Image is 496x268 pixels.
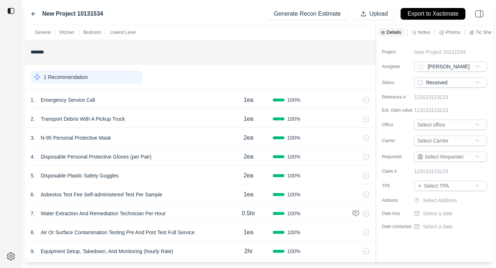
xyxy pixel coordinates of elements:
[267,8,347,20] button: Generate Recon Estimate
[382,138,418,144] label: Carrier
[414,107,448,114] p: 123123123123
[42,9,103,18] label: New Project 10131534
[414,168,448,175] p: 123123123123
[287,191,300,198] span: 100 %
[382,183,418,189] label: TPA
[31,134,35,141] p: 3 .
[38,133,114,143] p: N-95 Personal Protective Mask
[354,8,395,20] button: Upload
[382,64,418,69] label: Assignee
[244,96,253,104] p: 1ea
[31,191,35,198] p: 6 .
[369,10,388,18] p: Upload
[287,96,300,104] span: 100 %
[60,29,74,35] p: Kitchen
[38,95,98,105] p: Emergency Service Call
[414,48,466,56] p: New Project 10131534
[423,223,453,230] p: Select a date
[274,10,341,18] p: Generate Recon Estimate
[382,211,418,216] label: Date loss
[287,172,300,179] span: 100 %
[244,247,253,256] p: 2hr
[31,115,35,123] p: 2 .
[382,49,418,55] label: Project
[287,134,300,141] span: 100 %
[31,172,35,179] p: 5 .
[38,246,176,256] p: Equipment Setup, Takedown, And Monitoring (hourly Rate)
[382,154,418,160] label: Requester
[244,152,253,161] p: 2ea
[38,114,128,124] p: Transport Debris With A Pickup Truck
[244,115,253,123] p: 1ea
[31,248,35,255] p: 9 .
[382,197,418,203] label: Address
[244,133,253,142] p: 2ea
[423,210,453,217] p: Select a date
[352,210,359,217] img: comment
[408,10,458,18] p: Export to Xactimate
[242,209,255,218] p: 0.5hr
[38,171,122,181] p: Disposable Plastic Safety Goggles
[244,228,253,237] p: 1ea
[110,29,135,35] p: Lowest Level
[445,29,460,35] p: Photos
[38,189,165,200] p: Asbestos Test Fee Self-administered Test Per Sample
[31,229,35,236] p: 8 .
[35,29,51,35] p: General
[382,122,418,128] label: Office
[382,168,418,174] label: Claim #
[423,197,488,204] p: Select Address
[382,224,418,229] label: Date contacted
[244,171,253,180] p: 2ea
[401,8,465,20] button: Export to Xactimate
[244,190,253,199] p: 1ea
[31,96,35,104] p: 1 .
[382,94,418,100] label: Reference #
[287,153,300,160] span: 100 %
[38,152,154,162] p: Disposable Personal Protective Gloves (per Pair)
[418,29,430,35] p: Notes
[287,229,300,236] span: 100 %
[7,7,15,15] img: toggle sidebar
[38,208,169,219] p: Water Extraction And Remediation Technician Per Hour
[83,29,101,35] p: Bedroom
[382,80,418,85] label: Status
[44,73,88,81] p: 1 Recommendation
[382,107,418,113] label: Est. claim value
[31,210,35,217] p: 7 .
[38,227,198,237] p: Air Or Surface Contamination Testing Pre And Post Test Full Service
[387,29,401,35] p: Details
[31,153,35,160] p: 4 .
[287,115,300,123] span: 100 %
[287,248,300,255] span: 100 %
[287,210,300,217] span: 100 %
[471,6,487,22] img: right-panel.svg
[414,93,448,101] p: 123123123123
